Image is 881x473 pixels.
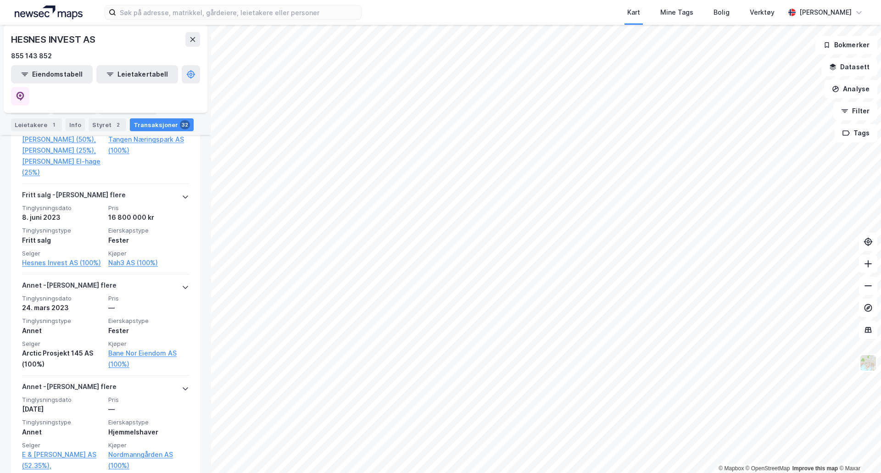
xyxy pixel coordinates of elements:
button: Datasett [821,58,877,76]
div: Kart [627,7,640,18]
span: Eierskapstype [108,227,189,234]
span: Tinglysningsdato [22,295,103,302]
button: Eiendomstabell [11,65,93,83]
div: Leietakere [11,118,62,131]
span: Pris [108,396,189,404]
div: 24. mars 2023 [22,302,103,313]
div: — [108,302,189,313]
div: HESNES INVEST AS [11,32,97,47]
img: Z [859,354,877,372]
div: Verktøy [750,7,775,18]
div: 2 [113,120,123,129]
div: — [108,404,189,415]
div: Arctic Prosjekt 145 AS (100%) [22,348,103,370]
a: [PERSON_NAME] El-hage (25%) [22,156,103,178]
span: Pris [108,295,189,302]
a: Nordmanngården AS (100%) [108,449,189,471]
div: 855 143 852 [11,50,52,61]
div: Kontrollprogram for chat [835,429,881,473]
div: Fritt salg [22,235,103,246]
button: Leietakertabell [96,65,178,83]
div: Fester [108,235,189,246]
a: Improve this map [792,465,838,472]
div: Mine Tags [660,7,693,18]
a: [PERSON_NAME] (50%), [22,134,103,145]
div: 16 800 000 kr [108,212,189,223]
button: Tags [835,124,877,142]
button: Analyse [824,80,877,98]
a: Tangen Næringspark AS (100%) [108,134,189,156]
span: Tinglysningsdato [22,396,103,404]
div: Transaksjoner [130,118,194,131]
span: Kjøper [108,250,189,257]
iframe: Chat Widget [835,429,881,473]
div: Fritt salg - [PERSON_NAME] flere [22,189,126,204]
div: 8. juni 2023 [22,212,103,223]
button: Filter [833,102,877,120]
span: Tinglysningstype [22,227,103,234]
div: Annet - [PERSON_NAME] flere [22,280,117,295]
a: Bane Nor Eiendom AS (100%) [108,348,189,370]
a: Nah3 AS (100%) [108,257,189,268]
input: Søk på adresse, matrikkel, gårdeiere, leietakere eller personer [116,6,361,19]
span: Pris [108,204,189,212]
div: 1 [49,120,58,129]
div: [DATE] [22,404,103,415]
div: Fester [108,325,189,336]
div: Hjemmelshaver [108,427,189,438]
span: Selger [22,340,103,348]
span: Eierskapstype [108,317,189,325]
div: Bolig [714,7,730,18]
div: Annet [22,427,103,438]
div: Styret [89,118,126,131]
span: Selger [22,441,103,449]
a: Hesnes Invest AS (100%) [22,257,103,268]
div: Annet - [PERSON_NAME] flere [22,381,117,396]
span: Tinglysningsdato [22,204,103,212]
span: Kjøper [108,340,189,348]
a: E & [PERSON_NAME] AS (52.35%), [22,449,103,471]
a: Mapbox [719,465,744,472]
a: OpenStreetMap [746,465,790,472]
div: Annet [22,325,103,336]
div: 32 [180,120,190,129]
div: Info [66,118,85,131]
button: Bokmerker [815,36,877,54]
span: Tinglysningstype [22,317,103,325]
span: Eierskapstype [108,418,189,426]
div: [PERSON_NAME] [799,7,852,18]
span: Selger [22,250,103,257]
span: Kjøper [108,441,189,449]
img: logo.a4113a55bc3d86da70a041830d287a7e.svg [15,6,83,19]
span: Tinglysningstype [22,418,103,426]
a: [PERSON_NAME] (25%), [22,145,103,156]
